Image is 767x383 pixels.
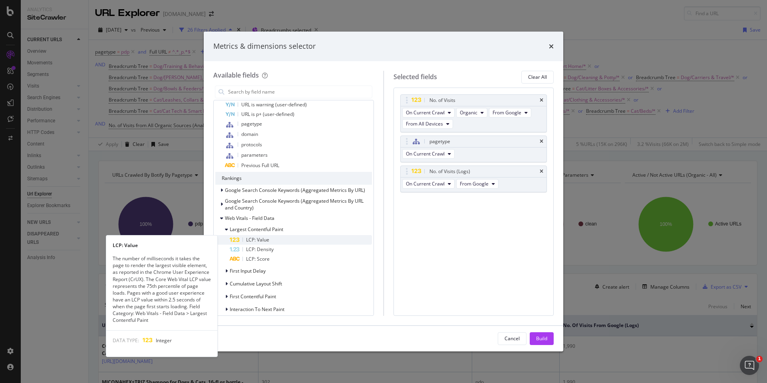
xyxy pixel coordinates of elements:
[246,236,269,243] span: LCP: Value
[540,169,543,174] div: times
[505,335,520,342] div: Cancel
[215,172,372,185] div: Rankings
[540,139,543,144] div: times
[521,71,554,84] button: Clear All
[456,108,487,118] button: Organic
[528,74,547,80] div: Clear All
[227,86,372,98] input: Search by field name
[406,180,445,187] span: On Current Crawl
[402,119,453,129] button: From All Devices
[225,215,274,221] span: Web Vitals - Field Data
[489,108,531,118] button: From Google
[536,335,547,342] div: Build
[402,108,455,118] button: On Current Crawl
[106,242,217,249] div: LCP: Value
[213,71,259,80] div: Available fields
[225,187,365,193] span: Google Search Console Keywords (Aggregated Metrics By URL)
[400,94,547,132] div: No. of VisitstimesOn Current CrawlOrganicFrom GoogleFrom All Devices
[106,255,217,323] div: The number of milliseconds it takes the page to render the largest visible element, as reported i...
[241,111,294,118] span: URL is p+ (user-defined)
[406,109,445,116] span: On Current Crawl
[549,41,554,52] div: times
[429,96,455,104] div: No. of Visits
[230,280,282,287] span: Cumulative Layout Shift
[213,41,316,52] div: Metrics & dimensions selector
[241,101,307,108] span: URL is warning (user-defined)
[740,356,759,375] iframe: Intercom live chat
[241,162,279,169] span: Previous Full URL
[393,72,437,82] div: Selected fields
[429,168,470,176] div: No. of Visits (Logs)
[756,356,763,362] span: 1
[246,246,274,253] span: LCP: Density
[540,98,543,103] div: times
[225,197,364,211] span: Google Search Console Keywords (Aggregated Metrics By URL and Country)
[241,131,258,138] span: domain
[241,120,262,127] span: pagetype
[400,166,547,192] div: No. of Visits (Logs)timesOn Current CrawlFrom Google
[460,109,477,116] span: Organic
[402,149,455,159] button: On Current Crawl
[241,152,268,158] span: parameters
[406,120,443,127] span: From All Devices
[493,109,521,116] span: From Google
[241,141,262,148] span: protocols
[204,32,563,351] div: modal
[498,332,527,345] button: Cancel
[230,306,284,313] span: Interaction To Next Paint
[456,179,499,189] button: From Google
[402,179,455,189] button: On Current Crawl
[400,136,547,162] div: pagetypetimesOn Current Crawl
[530,332,554,345] button: Build
[406,150,445,157] span: On Current Crawl
[460,180,489,187] span: From Google
[230,226,283,233] span: Largest Contentful Paint
[246,255,270,262] span: LCP: Score
[230,293,276,300] span: First Contentful Paint
[429,138,450,146] div: pagetype
[230,267,266,274] span: First Input Delay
